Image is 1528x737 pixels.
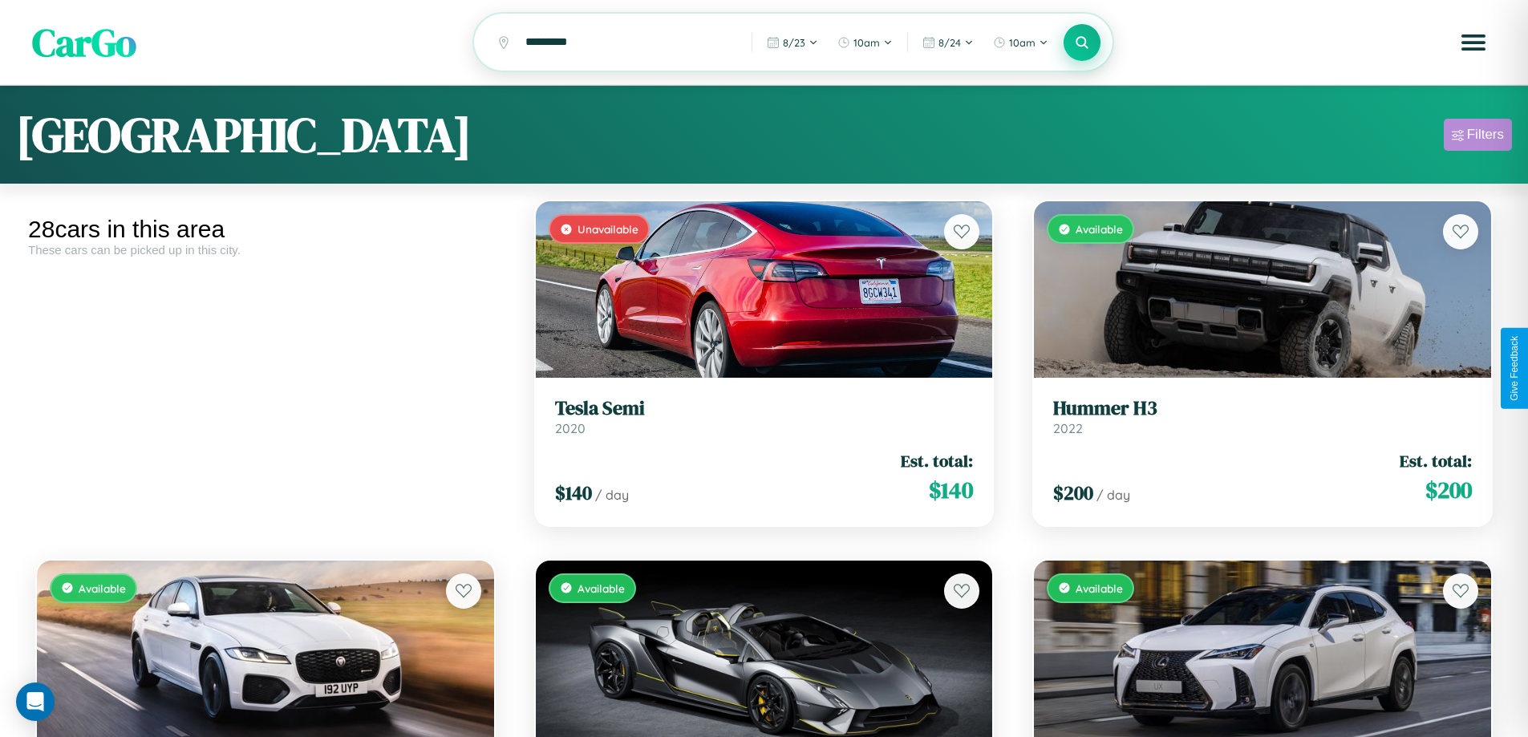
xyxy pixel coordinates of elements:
[1400,449,1472,472] span: Est. total:
[901,449,973,472] span: Est. total:
[783,36,805,49] span: 8 / 23
[1096,487,1130,503] span: / day
[1009,36,1036,49] span: 10am
[1053,397,1472,436] a: Hummer H32022
[555,397,974,420] h3: Tesla Semi
[28,216,503,243] div: 28 cars in this area
[938,36,961,49] span: 8 / 24
[1076,222,1123,236] span: Available
[16,682,55,721] div: Open Intercom Messenger
[829,30,901,55] button: 10am
[1451,20,1496,65] button: Open menu
[555,480,592,506] span: $ 140
[1444,119,1512,151] button: Filters
[759,30,826,55] button: 8/23
[853,36,880,49] span: 10am
[16,102,472,168] h1: [GEOGRAPHIC_DATA]
[985,30,1056,55] button: 10am
[555,397,974,436] a: Tesla Semi2020
[1425,474,1472,506] span: $ 200
[555,420,586,436] span: 2020
[595,487,629,503] span: / day
[914,30,982,55] button: 8/24
[79,581,126,595] span: Available
[32,16,136,69] span: CarGo
[28,243,503,257] div: These cars can be picked up in this city.
[1053,420,1083,436] span: 2022
[578,581,625,595] span: Available
[1053,480,1093,506] span: $ 200
[1053,397,1472,420] h3: Hummer H3
[578,222,638,236] span: Unavailable
[1509,336,1520,401] div: Give Feedback
[1076,581,1123,595] span: Available
[929,474,973,506] span: $ 140
[1467,127,1504,143] div: Filters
